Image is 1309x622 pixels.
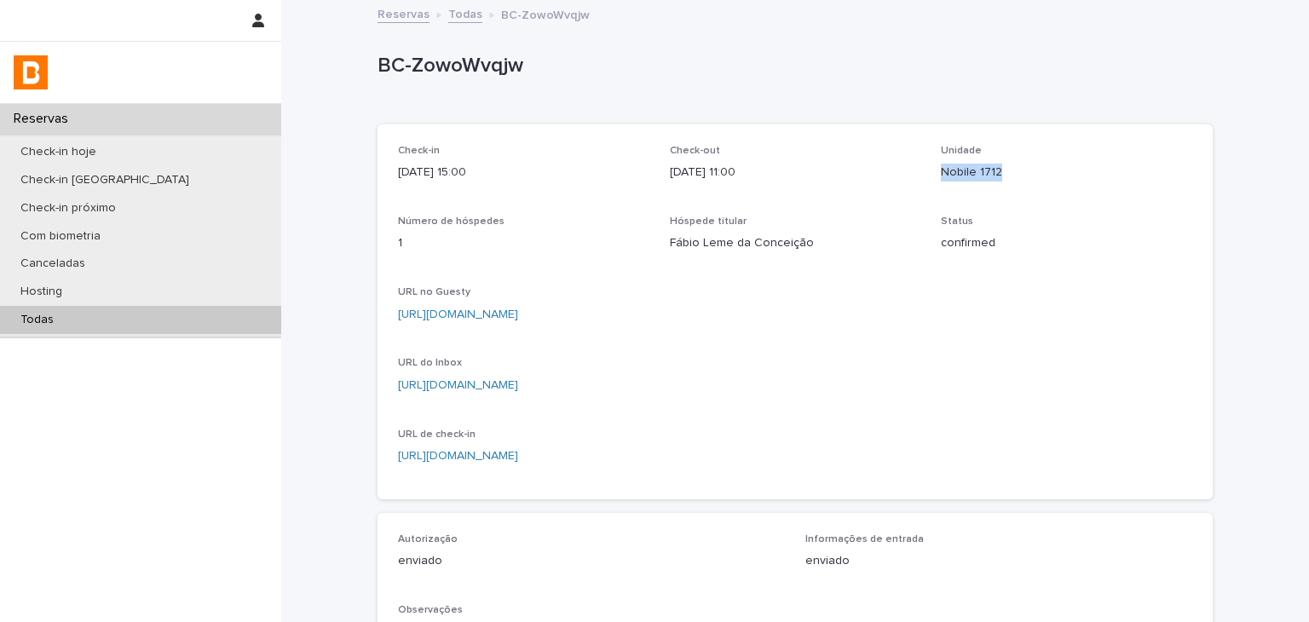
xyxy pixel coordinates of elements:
p: BC-ZowoWvqjw [378,54,1206,78]
p: Check-in hoje [7,145,110,159]
a: [URL][DOMAIN_NAME] [398,379,518,391]
span: Status [941,216,973,227]
p: Canceladas [7,256,99,271]
p: Com biometria [7,229,114,244]
span: Número de hóspedes [398,216,505,227]
a: [URL][DOMAIN_NAME] [398,308,518,320]
span: Check-out [670,146,720,156]
p: Fábio Leme da Conceição [670,234,921,252]
p: Todas [7,313,67,327]
span: Observações [398,605,463,615]
img: zVaNuJHRTjyIjT5M9Xd5 [14,55,48,89]
p: Check-in [GEOGRAPHIC_DATA] [7,173,203,187]
p: Reservas [7,111,82,127]
p: 1 [398,234,649,252]
p: enviado [805,552,1192,570]
p: Hosting [7,285,76,299]
span: URL do Inbox [398,358,462,368]
span: Check-in [398,146,440,156]
span: Informações de entrada [805,534,924,544]
p: confirmed [941,234,1192,252]
span: Unidade [941,146,982,156]
span: URL de check-in [398,429,476,440]
p: [DATE] 11:00 [670,164,921,181]
p: Nobile 1712 [941,164,1192,181]
a: Reservas [378,3,430,23]
span: Autorização [398,534,458,544]
a: Todas [448,3,482,23]
p: [DATE] 15:00 [398,164,649,181]
a: [URL][DOMAIN_NAME] [398,450,518,462]
p: Check-in próximo [7,201,130,216]
p: BC-ZowoWvqjw [501,4,590,23]
p: enviado [398,552,785,570]
span: Hóspede titular [670,216,747,227]
span: URL no Guesty [398,287,470,297]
